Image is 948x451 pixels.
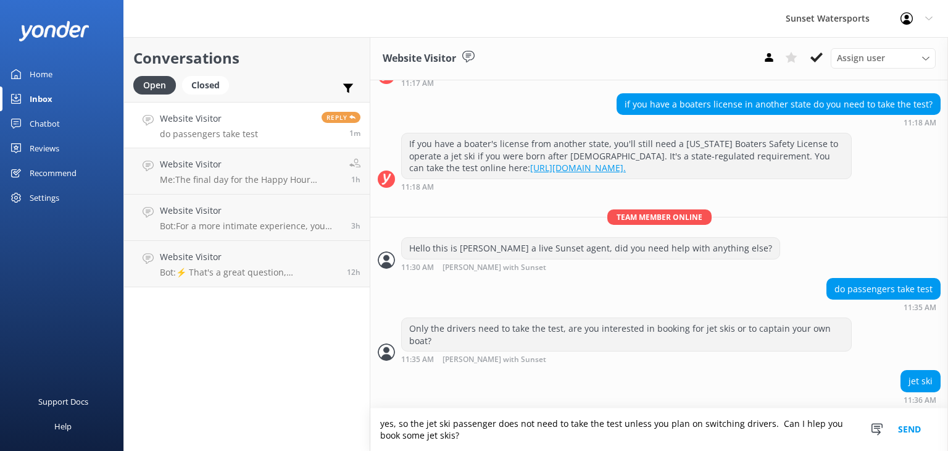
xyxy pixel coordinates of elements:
div: Assign User [831,48,936,68]
a: Closed [182,78,235,91]
h4: Website Visitor [160,204,342,217]
span: Team member online [607,209,712,225]
strong: 11:18 AM [904,119,936,127]
div: Closed [182,76,229,95]
strong: 11:36 AM [904,397,936,404]
span: Sep 06 2025 10:30pm (UTC -05:00) America/Cancun [347,267,360,277]
div: Home [30,62,52,86]
strong: 11:35 AM [904,304,936,311]
span: [PERSON_NAME] with Sunset [443,356,546,364]
span: Reply [322,112,360,123]
div: Chatbot [30,111,60,136]
div: Help [54,414,72,439]
span: Assign user [837,51,885,65]
div: Open [133,76,176,95]
strong: 11:35 AM [401,356,434,364]
p: Bot: ⚡ That's a great question, unfortunately I do not know the answer. I'm going to reach out to... [160,267,338,278]
div: Sep 07 2025 10:35am (UTC -05:00) America/Cancun [826,303,941,311]
div: Settings [30,185,59,210]
button: Send [886,408,933,451]
a: Website VisitorBot:⚡ That's a great question, unfortunately I do not know the answer. I'm going t... [124,241,370,287]
h2: Conversations [133,46,360,70]
img: yonder-white-logo.png [19,21,89,41]
p: Me: The final day for the Happy Hour Sandbar trip will be [DATE], due to the upcoming time change... [160,174,340,185]
div: Sep 07 2025 10:30am (UTC -05:00) America/Cancun [401,263,780,272]
div: Sep 07 2025 10:36am (UTC -05:00) America/Cancun [900,395,941,404]
div: Only the drivers need to take the test, are you interested in booking for jet skis or to captain ... [402,318,851,351]
a: Website VisitorMe:The final day for the Happy Hour Sandbar trip will be [DATE], due to the upcomi... [124,148,370,195]
div: Sep 07 2025 10:18am (UTC -05:00) America/Cancun [617,118,941,127]
a: [URL][DOMAIN_NAME]. [530,162,626,174]
div: Reviews [30,136,59,161]
div: Hello this is [PERSON_NAME] a live Sunset agent, did you need help with anything else? [402,238,780,259]
p: Bot: For a more intimate experience, you might consider our 15ft Boston Whaler (Cozy Cruiser), wh... [160,221,342,232]
span: Sep 07 2025 06:42am (UTC -05:00) America/Cancun [351,221,360,231]
div: Recommend [30,161,77,185]
strong: 11:18 AM [401,183,434,191]
strong: 11:17 AM [401,80,434,87]
div: if you have a boaters license in another state do you need to take the test? [617,94,940,115]
a: Open [133,78,182,91]
div: Sep 07 2025 10:17am (UTC -05:00) America/Cancun [401,78,852,87]
div: Support Docs [38,389,88,414]
p: do passengers take test [160,129,258,140]
h3: Website Visitor [383,51,456,67]
span: Sep 07 2025 10:35am (UTC -05:00) America/Cancun [349,128,360,138]
div: jet ski [901,371,940,392]
div: Sep 07 2025 10:18am (UTC -05:00) America/Cancun [401,182,852,191]
span: Sep 07 2025 08:52am (UTC -05:00) America/Cancun [351,174,360,185]
a: Website VisitorBot:For a more intimate experience, you might consider our 15ft Boston Whaler (Coz... [124,195,370,241]
h4: Website Visitor [160,158,340,171]
div: Inbox [30,86,52,111]
textarea: yes, so the jet ski passenger does not need to take the test unless you plan on switching drivers... [370,408,948,451]
div: Sep 07 2025 10:35am (UTC -05:00) America/Cancun [401,355,852,364]
span: [PERSON_NAME] with Sunset [443,264,546,272]
strong: 11:30 AM [401,264,434,272]
h4: Website Visitor [160,112,258,125]
a: Website Visitordo passengers take testReply1m [124,102,370,148]
div: If you have a boater's license from another state, you'll still need a [US_STATE] Boaters Safety ... [402,133,851,179]
h4: Website Visitor [160,250,338,264]
div: do passengers take test [827,279,940,300]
